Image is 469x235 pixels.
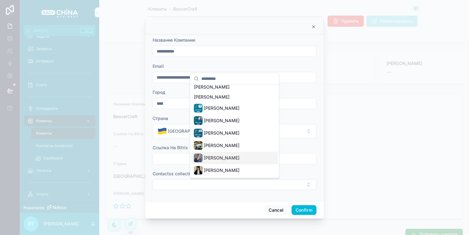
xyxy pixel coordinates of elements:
span: Город [153,90,165,95]
span: Название Компании [153,37,195,43]
span: Ссылка На Bitrix [153,145,188,150]
span: Страна [153,116,168,121]
button: Select Button [153,179,316,190]
span: Email [153,63,164,69]
span: [PERSON_NAME] [204,142,239,149]
span: [GEOGRAPHIC_DATA] [168,128,212,134]
div: Suggestions [190,85,279,178]
span: [PERSON_NAME] [204,155,239,161]
button: Confirm [292,205,316,215]
span: [PERSON_NAME] [204,130,239,136]
span: [PERSON_NAME] [194,84,230,90]
button: Cancel [265,205,288,215]
span: [PERSON_NAME] [194,94,230,100]
span: [PERSON_NAME] [204,167,239,173]
button: Select Button [153,124,316,138]
span: [PERSON_NAME] [204,118,239,124]
span: Contactss collection [153,171,195,176]
span: [PERSON_NAME] [204,105,239,111]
